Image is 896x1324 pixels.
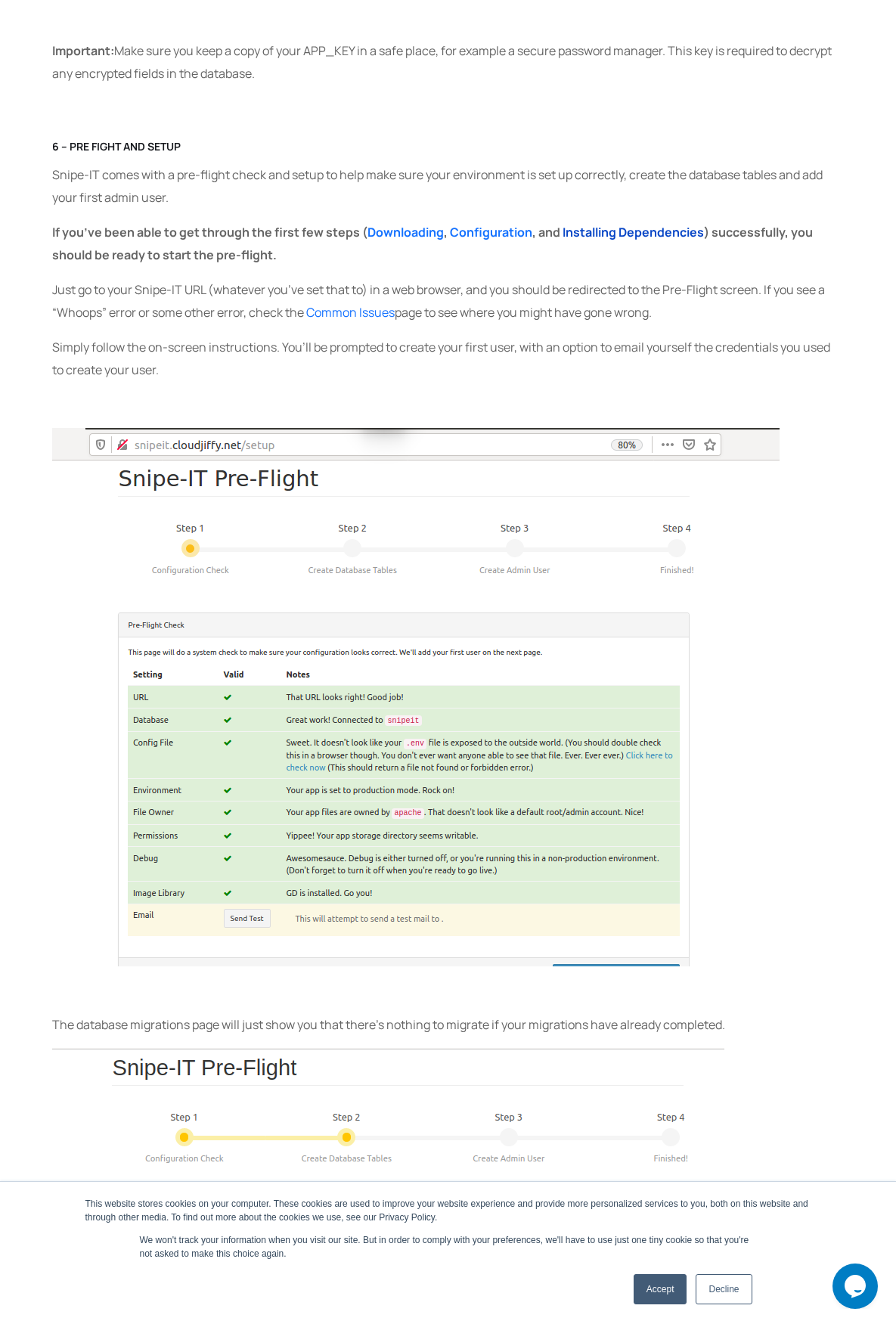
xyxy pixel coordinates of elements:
span: page to see where you might have gone wrong. [395,304,652,321]
span: Snipe-IT comes with a pre-flight check and setup to help make sure your environment is set up cor... [52,166,823,206]
span: The database migrations page will just show you that there’s nothing to migrate if your migration... [52,1016,725,1033]
b: Important: [52,42,114,59]
span: Just go to your Snipe-IT URL (whatever you’ve set that to) in a web browser, and you should be re... [52,281,825,321]
b: , [444,224,448,240]
a: Common Issues [304,304,395,321]
b: If you’ve been able to get through the first few steps ( [52,224,367,240]
span: Common Issues [306,304,395,321]
div: This website stores cookies on your computer. These cookies are used to improve your website expe... [85,1197,811,1224]
b: Installing Dependencies [563,224,704,240]
b: , and [532,224,560,240]
a: Decline [696,1274,752,1304]
span: Make sure you keep a copy of your APP_KEY in a safe place, for example a secure password manager.... [52,42,832,82]
a: Downloading [367,224,444,240]
a: Installing Dependencies [560,224,704,240]
b: ) successfully, you should be ready to start the pre-flight. [52,224,813,263]
b: Configuration [450,224,532,240]
iframe: chat widget [832,1264,881,1309]
b: 6 – Pre Fight and Setup [52,139,181,153]
p: We won't track your information when you visit our site. But in order to comply with your prefere... [140,1233,757,1260]
a: Configuration [448,224,532,240]
span: Simply follow the on-screen instructions. You’ll be prompted to create your first user, with an o... [52,339,830,378]
a: Accept [634,1274,687,1304]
